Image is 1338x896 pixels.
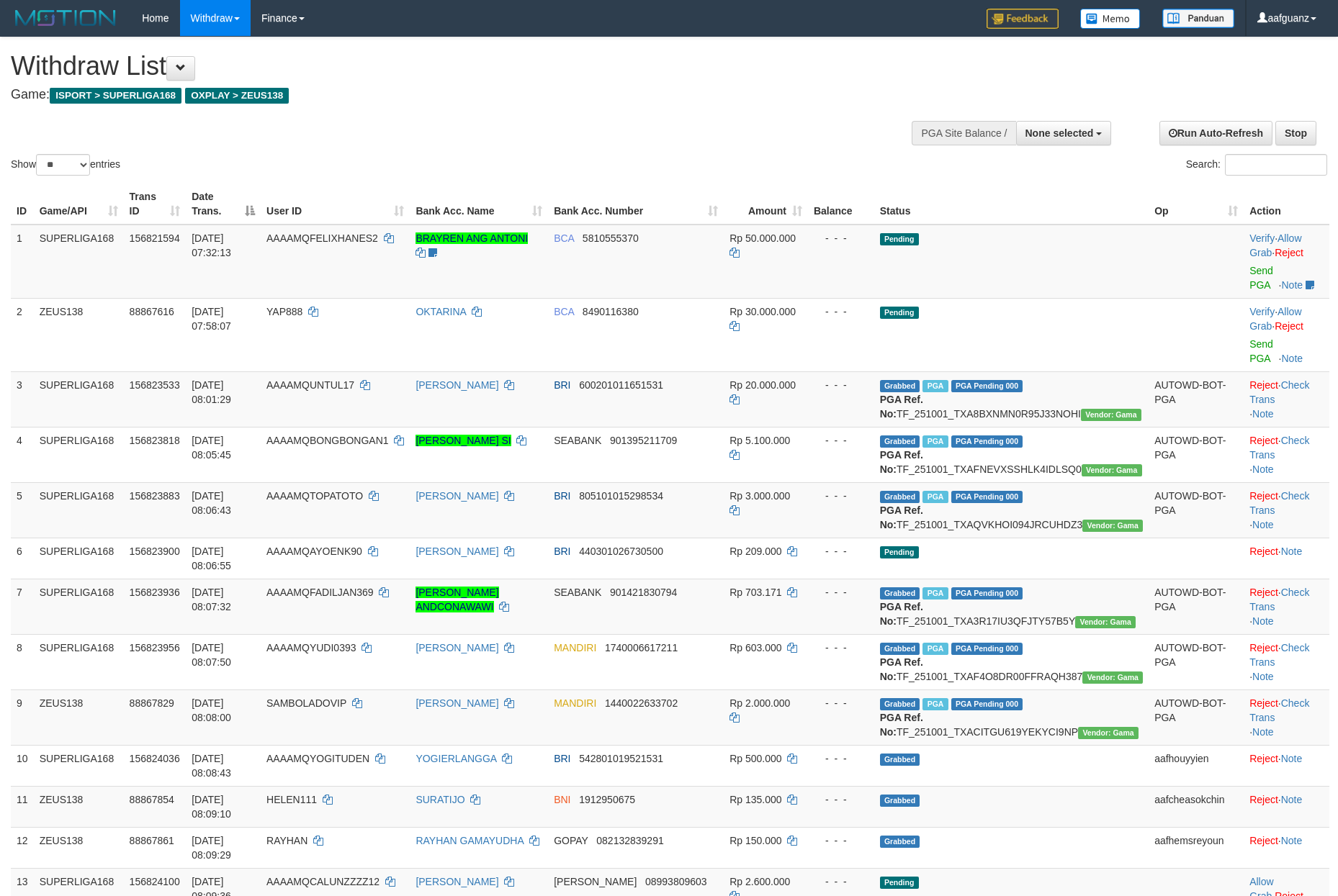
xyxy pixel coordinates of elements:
th: Action [1244,184,1329,225]
span: Pending [880,233,919,245]
h1: Withdraw List [11,52,878,81]
span: 88867854 [130,794,174,805]
div: PGA Site Balance / [912,121,1015,145]
td: 8 [11,634,34,689]
span: Rp 5.100.000 [729,435,790,446]
span: Grabbed [880,587,920,599]
td: · · [1244,634,1329,689]
span: Copy 08993809603 to clipboard [645,876,707,887]
td: · · [1244,689,1329,745]
a: [PERSON_NAME] [416,490,498,502]
span: AAAAMQTOPATOTO [266,490,363,502]
span: BRI [554,546,570,557]
a: Reject [1249,435,1278,446]
span: [DATE] 08:07:32 [192,587,231,612]
span: SAMBOLADOVIP [266,697,346,709]
span: 156823936 [130,587,180,598]
span: RAYHAN [266,835,307,846]
a: Send PGA [1249,265,1273,291]
a: Note [1252,463,1274,475]
span: [DATE] 08:09:10 [192,794,231,820]
td: TF_251001_TXAQVKHOI094JRCUHDZ3 [874,482,1149,538]
a: Stop [1275,121,1316,145]
td: TF_251001_TXAF4O8DR00FFRAQH387 [874,634,1149,689]
span: 156824100 [130,876,180,887]
td: aafhouyyien [1149,745,1244,786]
span: HELEN111 [266,794,317,805]
td: SUPERLIGA168 [34,579,124,634]
span: GOPAY [554,835,588,846]
a: Reject [1249,753,1278,764]
span: Grabbed [880,643,920,655]
span: PGA Pending [951,380,1023,392]
a: Verify [1249,306,1275,317]
span: YAP888 [266,306,302,317]
td: 7 [11,579,34,634]
img: MOTION_logo.png [11,7,120,29]
span: Rp 20.000.000 [729,379,796,391]
span: AAAAMQAYOENK90 [266,546,362,557]
span: ISPORT > SUPERLIGA168 [50,88,181,104]
th: Trans ID: activate to sort column ascending [124,184,187,225]
button: None selected [1016,121,1112,145]
span: AAAAMQFELIXHANES2 [266,232,378,244]
td: AUTOWD-BOT-PGA [1149,427,1244,482]
td: AUTOWD-BOT-PGA [1149,371,1244,427]
span: 156823956 [130,642,180,653]
td: TF_251001_TXAFNEVXSSHLK4IDLSQ0 [874,427,1149,482]
span: Vendor URL: https://trx31.1velocity.biz [1082,671,1143,684]
h4: Game: [11,88,878,102]
span: Copy 8490116380 to clipboard [583,306,639,317]
b: PGA Ref. No: [880,449,923,475]
div: - - - [814,304,868,319]
span: [DATE] 08:09:29 [192,835,231,861]
span: [DATE] 07:58:07 [192,306,231,332]
span: Marked by aafromsomean [922,491,948,503]
a: Note [1281,353,1303,364]
span: [DATE] 08:08:00 [192,697,231,723]
img: Feedback.jpg [987,9,1059,29]
span: AAAAMQBONGBONGAN1 [266,435,389,446]
a: Note [1252,726,1274,738]
span: Rp 135.000 [729,794,781,805]
span: PGA Pending [951,491,1023,503]
td: SUPERLIGA168 [34,482,124,538]
span: None selected [1025,127,1094,139]
a: Reject [1249,697,1278,709]
div: - - - [814,696,868,710]
span: AAAAMQCALUNZZZZ12 [266,876,380,887]
span: BCA [554,232,574,244]
td: · [1244,827,1329,868]
span: Pending [880,546,919,558]
a: Note [1281,753,1303,764]
span: PGA Pending [951,587,1023,599]
span: Rp 150.000 [729,835,781,846]
td: · [1244,538,1329,579]
label: Show entries [11,154,120,176]
div: - - - [814,544,868,558]
span: [DATE] 07:32:13 [192,232,231,258]
td: SUPERLIGA168 [34,427,124,482]
span: AAAAMQUNTUL17 [266,379,354,391]
span: Copy 1440022633702 to clipboard [605,697,678,709]
span: Rp 30.000.000 [729,306,796,317]
span: 88867616 [130,306,174,317]
a: Check Trans [1249,379,1309,405]
span: Vendor URL: https://trx31.1velocity.biz [1078,727,1139,739]
span: BRI [554,490,570,502]
th: Amount: activate to sort column ascending [724,184,808,225]
span: 156823900 [130,546,180,557]
span: 156823533 [130,379,180,391]
th: Bank Acc. Name: activate to sort column ascending [410,184,548,225]
span: · [1249,306,1301,332]
span: Pending [880,877,919,889]
span: Grabbed [880,836,920,848]
a: [PERSON_NAME] [416,546,498,557]
span: Copy 901421830794 to clipboard [610,587,677,598]
span: Rp 3.000.000 [729,490,790,502]
td: · · [1244,298,1329,371]
a: BRAYREN ANG ANTONI [416,232,528,244]
td: 4 [11,427,34,482]
span: Copy 5810555370 to clipboard [583,232,639,244]
th: User ID: activate to sort column ascending [261,184,410,225]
